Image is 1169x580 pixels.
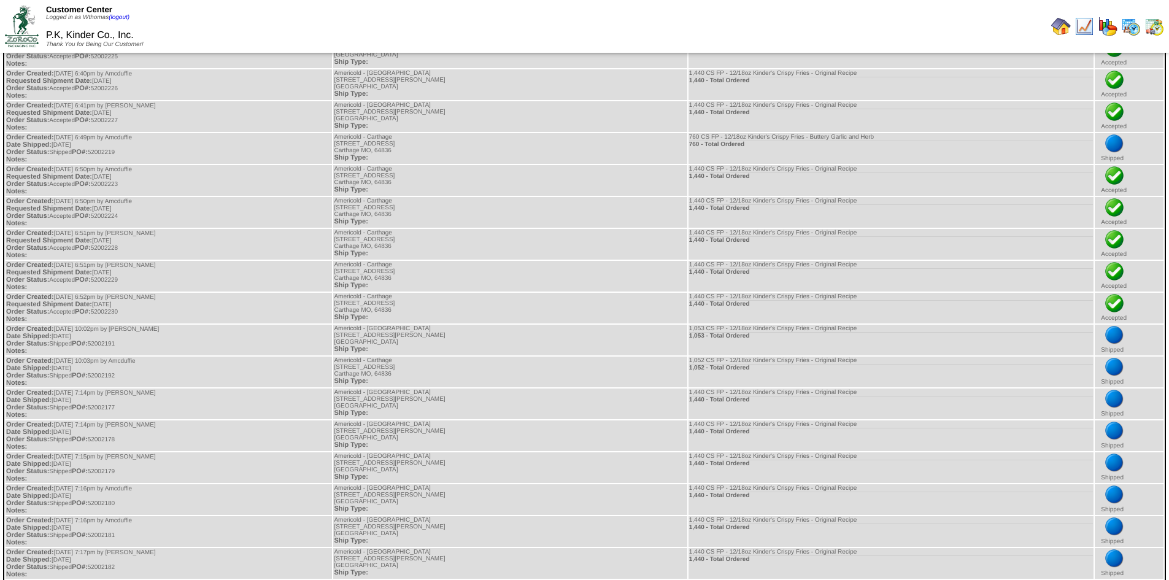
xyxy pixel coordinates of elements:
img: bluedot.png [1105,357,1124,377]
td: Shipped [1095,389,1163,419]
td: [DATE] 7:17pm by [PERSON_NAME] [DATE] Shipped 52002182 [6,548,332,579]
img: calendarinout.gif [1144,17,1164,36]
span: Order Created: [6,485,54,492]
td: Americold - [GEOGRAPHIC_DATA] [STREET_ADDRESS][PERSON_NAME] [GEOGRAPHIC_DATA] [333,69,687,100]
span: Order Created: [6,421,54,428]
span: Ship Type: [334,314,368,321]
td: 1,440 CS FP - 12/18oz Kinder's Crispy Fries - Original Recipe [689,69,1094,100]
td: [DATE] 7:16pm by Amcduffie [DATE] Shipped 52002180 [6,484,332,515]
span: Requested Shipment Date: [6,301,92,308]
td: Americold - [GEOGRAPHIC_DATA] [STREET_ADDRESS][PERSON_NAME] [GEOGRAPHIC_DATA] [333,484,687,515]
div: 1,440 - Total Ordered [689,109,1094,116]
td: 1,440 CS FP - 12/18oz Kinder's Crispy Fries - Original Recipe [689,229,1094,260]
span: Order Created: [6,70,54,77]
span: Order Created: [6,230,54,237]
td: Americold - [GEOGRAPHIC_DATA] [STREET_ADDRESS][PERSON_NAME] [GEOGRAPHIC_DATA] [333,101,687,132]
td: Americold - Carthage [STREET_ADDRESS] Carthage MO, 64836 [333,165,687,196]
img: bluedot.png [1105,134,1124,153]
div: 1,440 - Total Ordered [689,77,1094,84]
td: Shipped [1095,325,1163,355]
span: Order Status: [6,372,49,379]
span: Customer Center [46,5,112,14]
span: Date Shipped: [6,365,52,372]
div: 1,440 - Total Ordered [689,204,1094,212]
td: 1,440 CS FP - 12/18oz Kinder's Crispy Fries - Original Recipe [689,516,1094,547]
span: Order Status: [6,468,49,475]
td: Americold - Carthage [STREET_ADDRESS] Carthage MO, 64836 [333,293,687,323]
img: bluedot.png [1105,549,1124,568]
td: 1,440 CS FP - 12/18oz Kinder's Crispy Fries - Original Recipe [689,101,1094,132]
span: Order Created: [6,166,54,173]
span: Order Status: [6,149,49,156]
img: home.gif [1051,17,1071,36]
span: Order Status: [6,308,49,315]
td: 1,440 CS FP - 12/18oz Kinder's Crispy Fries - Original Recipe [689,420,1094,451]
span: Order Created: [6,198,54,205]
span: Notes: [6,124,27,131]
span: Ship Type: [334,569,368,576]
div: 1,440 - Total Ordered [689,300,1094,307]
span: Ship Type: [334,90,368,98]
span: PO#: [75,180,91,188]
div: 1,440 - Total Ordered [689,236,1094,244]
td: Americold - [GEOGRAPHIC_DATA] [STREET_ADDRESS][PERSON_NAME] [GEOGRAPHIC_DATA] [333,452,687,483]
td: 1,440 CS FP - 12/18oz Kinder's Crispy Fries - Original Recipe [689,165,1094,196]
span: Ship Type: [334,537,368,544]
td: [DATE] 10:02pm by [PERSON_NAME] [DATE] Shipped 52002191 [6,325,332,355]
div: 1,440 - Total Ordered [689,396,1094,403]
span: Date Shipped: [6,556,52,563]
td: [DATE] 7:14pm by [PERSON_NAME] [DATE] Shipped 52002178 [6,420,332,451]
span: Ship Type: [334,473,368,481]
span: Order Created: [6,325,54,333]
img: bluedot.png [1105,485,1124,505]
img: check.png [1105,166,1124,185]
span: Ship Type: [334,505,368,512]
span: Ship Type: [334,58,368,66]
img: check.png [1105,70,1124,90]
span: Date Shipped: [6,396,52,404]
img: bluedot.png [1105,517,1124,536]
span: Notes: [6,315,27,323]
span: Order Status: [6,563,49,571]
span: Notes: [6,443,27,450]
span: Order Created: [6,102,54,109]
a: (logout) [109,14,129,21]
td: [DATE] 7:16pm by Amcduffie [DATE] Shipped 52002181 [6,516,332,547]
span: Logged in as Wthomas [46,14,129,21]
td: Americold - Carthage [STREET_ADDRESS] Carthage MO, 64836 [333,357,687,387]
span: Notes: [6,60,27,68]
span: Order Status: [6,404,49,411]
span: Ship Type: [334,282,368,289]
span: Ship Type: [334,441,368,449]
span: PO#: [75,244,91,252]
span: Date Shipped: [6,492,52,500]
span: Requested Shipment Date: [6,109,92,117]
span: Thank You for Being Our Customer! [46,41,144,48]
td: Shipped [1095,420,1163,451]
span: PO#: [75,117,91,124]
span: Order Status: [6,276,49,284]
td: [DATE] 6:50pm by Amcduffie [DATE] Accepted 52002223 [6,165,332,196]
td: 1,440 CS FP - 12/18oz Kinder's Crispy Fries - Original Recipe [689,389,1094,419]
span: Order Status: [6,244,49,252]
img: check.png [1105,198,1124,217]
td: 760 CS FP - 12/18oz Kinder's Crispy Fries - Buttery Garlic and Herb [689,133,1094,164]
td: Accepted [1095,101,1163,132]
td: Americold - Carthage [STREET_ADDRESS] Carthage MO, 64836 [333,229,687,260]
span: Notes: [6,92,27,99]
td: [DATE] 7:14pm by [PERSON_NAME] [DATE] Shipped 52002177 [6,389,332,419]
span: Notes: [6,411,27,419]
span: Order Created: [6,261,54,269]
td: Accepted [1095,261,1163,292]
span: Ship Type: [334,377,368,385]
span: PO#: [75,85,91,92]
img: check.png [1105,293,1124,313]
span: Date Shipped: [6,428,52,436]
span: Notes: [6,507,27,514]
img: check.png [1105,230,1124,249]
img: check.png [1105,102,1124,122]
span: Notes: [6,379,27,387]
td: Accepted [1095,197,1163,228]
td: Americold - [GEOGRAPHIC_DATA] [STREET_ADDRESS][PERSON_NAME] [GEOGRAPHIC_DATA] [333,389,687,419]
span: PO#: [72,532,88,539]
